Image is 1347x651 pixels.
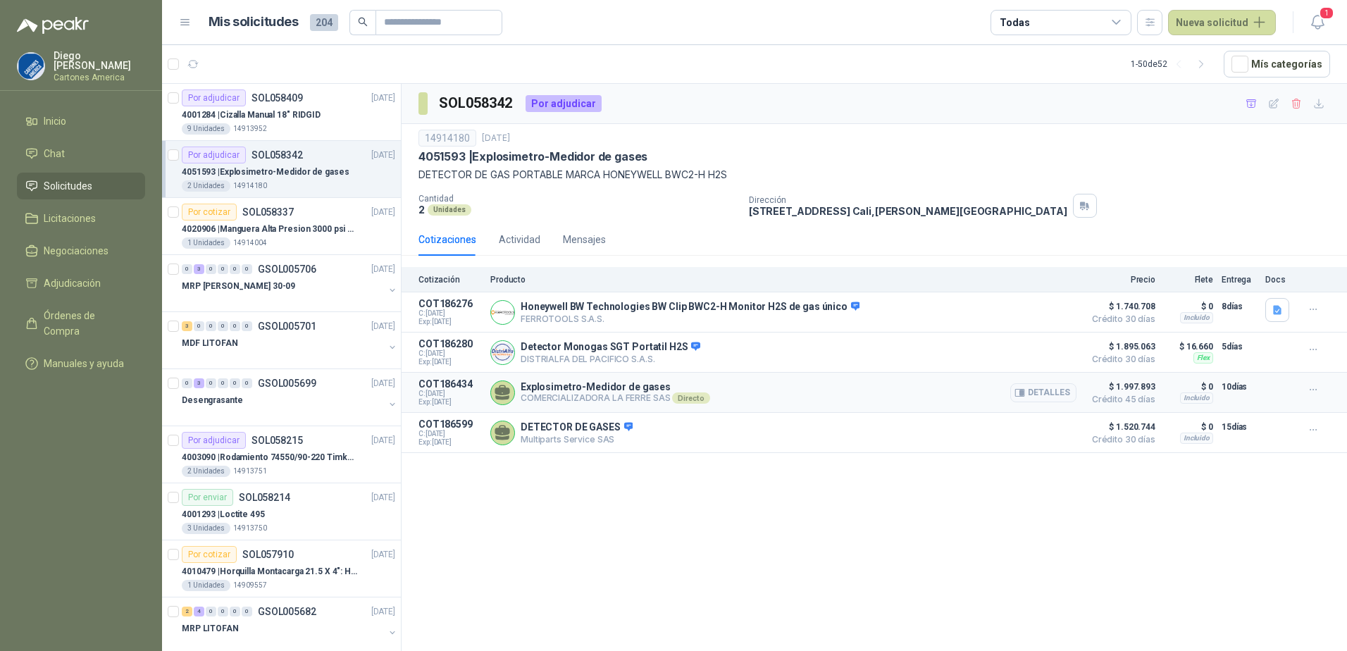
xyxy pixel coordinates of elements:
p: [STREET_ADDRESS] Cali , [PERSON_NAME][GEOGRAPHIC_DATA] [749,205,1067,217]
p: [DATE] [371,434,395,447]
span: 204 [310,14,338,31]
p: SOL057910 [242,550,294,559]
p: COT186276 [418,298,482,309]
div: 3 [182,321,192,331]
div: 0 [206,321,216,331]
p: DISTRIALFA DEL PACIFICO S.A.S. [521,354,700,364]
div: 3 Unidades [182,523,230,534]
img: Company Logo [18,53,44,80]
p: GSOL005682 [258,607,316,616]
div: 0 [242,321,252,331]
a: Adjudicación [17,270,145,297]
p: Entrega [1222,275,1257,285]
div: 0 [230,607,240,616]
a: Por adjudicarSOL058215[DATE] 4003090 |Rodamiento 74550/90-220 Timken BombaVG402 Unidades14913751 [162,426,401,483]
a: Por adjudicarSOL058342[DATE] 4051593 |Explosimetro-Medidor de gases2 Unidades14914180 [162,141,401,198]
p: [DATE] [371,320,395,333]
p: $ 0 [1164,418,1213,435]
p: MRP [PERSON_NAME] 30-09 [182,280,295,293]
span: $ 1.740.708 [1085,298,1155,315]
div: Actividad [499,232,540,247]
p: 4051593 | Explosimetro-Medidor de gases [418,149,647,164]
a: 2 4 0 0 0 0 GSOL005682[DATE] MRP LITOFAN [182,603,398,648]
div: 3 [194,378,204,388]
div: 0 [242,264,252,274]
span: Crédito 30 días [1085,435,1155,444]
p: 14914004 [233,237,267,249]
p: FERROTOOLS S.A.S. [521,314,859,324]
a: 3 0 0 0 0 0 GSOL005701[DATE] MDF LITOFAN [182,318,398,363]
p: 4051593 | Explosimetro-Medidor de gases [182,166,349,179]
span: Crédito 30 días [1085,355,1155,364]
h3: SOL058342 [439,92,514,114]
div: 0 [242,378,252,388]
p: COT186599 [418,418,482,430]
p: 4001284 | Cizalla Manual 18" RIDGID [182,108,321,122]
div: 0 [230,264,240,274]
div: 0 [242,607,252,616]
button: Mís categorías [1224,51,1330,77]
div: Cotizaciones [418,232,476,247]
p: GSOL005701 [258,321,316,331]
div: 0 [194,321,204,331]
span: Órdenes de Compra [44,308,132,339]
span: Exp: [DATE] [418,318,482,326]
div: 0 [218,378,228,388]
p: Precio [1085,275,1155,285]
p: $ 16.660 [1164,338,1213,355]
p: SOL058215 [252,435,303,445]
div: 0 [218,607,228,616]
p: COT186280 [418,338,482,349]
p: [DATE] [371,605,395,619]
div: Todas [1000,15,1029,30]
div: 0 [230,321,240,331]
span: Adjudicación [44,275,101,291]
img: Logo peakr [17,17,89,34]
p: 5 días [1222,338,1257,355]
p: DETECTOR DE GASES [521,421,633,434]
span: C: [DATE] [418,309,482,318]
p: 14913751 [233,466,267,477]
div: Mensajes [563,232,606,247]
p: SOL058342 [252,150,303,160]
a: Chat [17,140,145,167]
div: 2 [182,607,192,616]
span: $ 1.520.744 [1085,418,1155,435]
p: Cotización [418,275,482,285]
p: SOL058409 [252,93,303,103]
p: 4001293 | Loctite 495 [182,508,265,521]
span: search [358,17,368,27]
div: 14914180 [418,130,476,147]
div: Por adjudicar [526,95,602,112]
p: COMERCIALIZADORA LA FERRE SAS [521,392,710,404]
div: 2 Unidades [182,180,230,192]
a: Por adjudicarSOL058409[DATE] 4001284 |Cizalla Manual 18" RIDGID9 Unidades14913952 [162,84,401,141]
span: Exp: [DATE] [418,358,482,366]
div: 9 Unidades [182,123,230,135]
span: $ 1.895.063 [1085,338,1155,355]
p: Desengrasante [182,394,242,407]
span: Licitaciones [44,211,96,226]
p: [DATE] [371,263,395,276]
div: 4 [194,607,204,616]
p: Explosimetro-Medidor de gases [521,381,710,392]
p: 14913952 [233,123,267,135]
p: DETECTOR DE GAS PORTABLE MARCA HONEYWELL BWC2-H H2S [418,167,1330,182]
h1: Mis solicitudes [209,12,299,32]
p: 14909557 [233,580,267,591]
p: 14913750 [233,523,267,534]
a: Solicitudes [17,173,145,199]
a: Por cotizarSOL057910[DATE] 4010479 |Horquilla Montacarga 21.5 X 4": Horquilla Telescopica Overall... [162,540,401,597]
a: Licitaciones [17,205,145,232]
p: [DATE] [371,548,395,562]
div: 0 [206,264,216,274]
p: 4010479 | Horquilla Montacarga 21.5 X 4": Horquilla Telescopica Overall size 2108 x 660 x 324mm [182,565,357,578]
img: Company Logo [491,301,514,324]
div: 1 Unidades [182,237,230,249]
p: [DATE] [371,92,395,105]
div: 0 [206,607,216,616]
div: Directo [672,392,709,404]
span: Solicitudes [44,178,92,194]
span: Exp: [DATE] [418,438,482,447]
span: Crédito 30 días [1085,315,1155,323]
